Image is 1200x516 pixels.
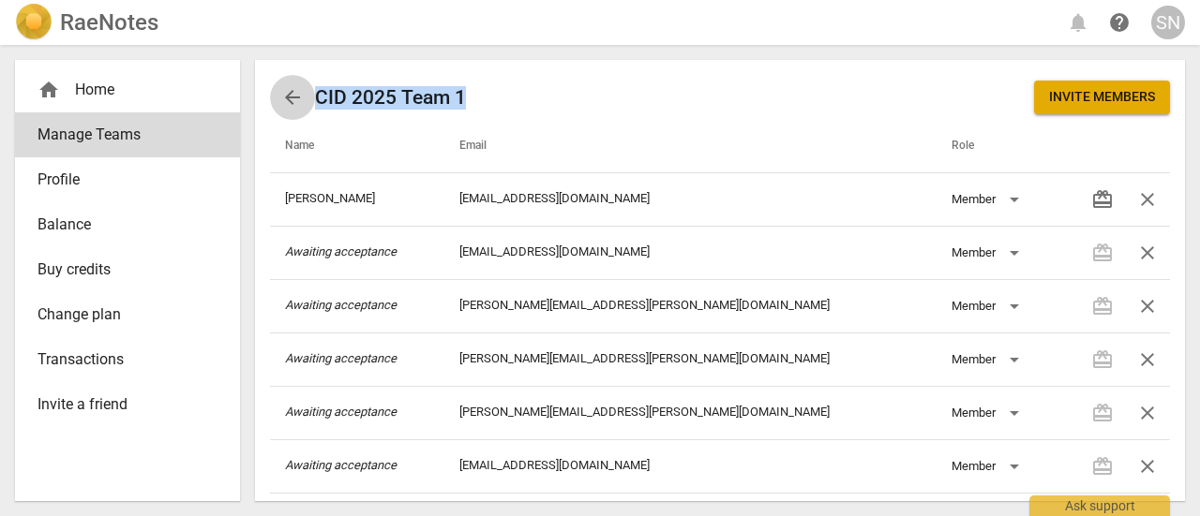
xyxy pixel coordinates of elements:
td: [EMAIL_ADDRESS][DOMAIN_NAME] [444,226,937,279]
a: Change plan [15,292,240,337]
span: Profile [37,169,202,191]
span: help [1108,11,1131,34]
span: Buy credits [37,258,202,281]
button: Invite members [1034,81,1170,114]
span: Change plan [37,303,202,326]
img: Logo [15,4,52,41]
i: Awaiting acceptance [285,458,397,472]
div: Member [952,291,1026,321]
a: Manage Teams [15,112,240,157]
td: [EMAIL_ADDRESS][DOMAIN_NAME] [444,439,937,493]
span: Transactions [37,348,202,371]
h2: RaeNotes [60,9,158,36]
span: close [1136,455,1159,478]
span: Name [285,139,337,154]
a: Transactions [15,337,240,382]
span: close [1136,188,1159,211]
span: Email [459,139,509,154]
div: Member [952,398,1026,428]
td: [PERSON_NAME][EMAIL_ADDRESS][PERSON_NAME][DOMAIN_NAME] [444,279,937,332]
td: [EMAIL_ADDRESS][DOMAIN_NAME] [444,172,937,226]
span: Balance [37,214,202,236]
a: Profile [15,157,240,202]
i: Awaiting acceptance [285,298,397,312]
span: Invite a friend [37,393,202,416]
div: Member [952,238,1026,268]
td: [PERSON_NAME][EMAIL_ADDRESS][PERSON_NAME][DOMAIN_NAME] [444,386,937,439]
span: home [37,79,60,101]
a: Balance [15,202,240,247]
span: Manage Teams [37,124,202,146]
button: Transfer credits [1080,177,1125,222]
a: LogoRaeNotes [15,4,158,41]
a: Help [1102,6,1136,39]
div: Member [952,345,1026,375]
i: Awaiting acceptance [285,244,397,258]
h2: CID 2025 Team 1 [315,86,466,110]
span: close [1136,402,1159,424]
div: Home [37,79,202,101]
div: Member [952,451,1026,481]
span: arrow_back [281,86,304,109]
div: Home [15,67,240,112]
div: Member [952,184,1026,214]
a: Buy credits [15,247,240,292]
button: SN [1151,6,1185,39]
span: close [1136,242,1159,264]
td: [PERSON_NAME][EMAIL_ADDRESS][PERSON_NAME][DOMAIN_NAME] [444,332,937,386]
div: Ask support [1029,495,1170,516]
span: Invite members [1049,88,1155,107]
span: redeem [1091,188,1114,211]
i: Awaiting acceptance [285,351,397,365]
i: Awaiting acceptance [285,405,397,419]
a: Invite a friend [15,382,240,427]
span: close [1136,348,1159,371]
td: [PERSON_NAME] [270,172,444,226]
span: Role [952,139,997,154]
span: close [1136,295,1159,317]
